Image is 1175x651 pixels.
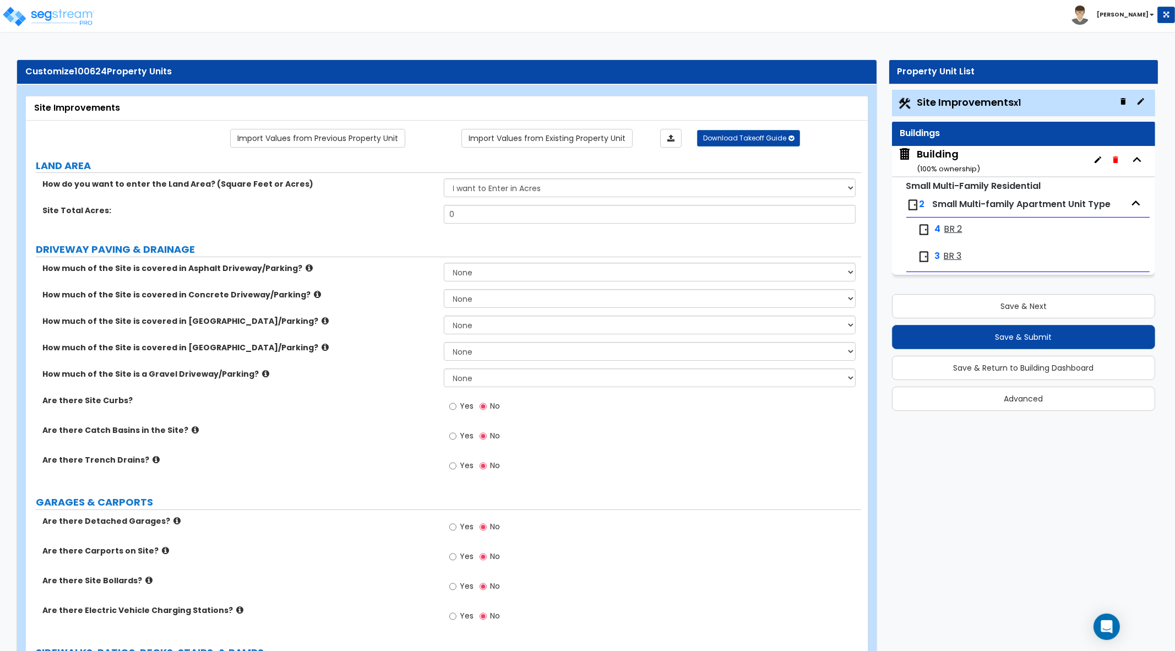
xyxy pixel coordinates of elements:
span: 4 [935,223,941,236]
input: No [480,551,487,563]
button: Advanced [892,387,1156,411]
label: How much of the Site is covered in Asphalt Driveway/Parking? [42,263,436,274]
span: BR 2 [944,223,962,236]
span: Site Improvements [917,95,1021,109]
small: x1 [1014,97,1021,109]
div: Open Intercom Messenger [1094,614,1120,640]
label: LAND AREA [36,159,861,173]
img: door.png [917,250,931,263]
div: Site Improvements [34,102,860,115]
span: No [491,400,501,411]
i: click for more info! [314,290,321,299]
small: ( 100 % ownership) [917,164,981,174]
label: GARAGES & CARPORTS [36,495,861,509]
label: Are there Trench Drains? [42,454,436,465]
span: Yes [460,551,474,562]
i: click for more info! [173,517,181,525]
label: Are there Carports on Site? [42,545,436,556]
span: No [491,521,501,532]
i: click for more info! [236,606,243,614]
input: No [480,430,487,442]
span: Yes [460,521,474,532]
span: No [491,581,501,592]
span: 100624 [74,65,107,78]
div: Building [917,147,981,175]
button: Download Takeoff Guide [697,130,800,147]
input: Yes [449,521,456,533]
label: Are there Catch Basins in the Site? [42,425,436,436]
label: How do you want to enter the Land Area? (Square Feet or Acres) [42,178,436,189]
div: Property Unit List [897,66,1150,78]
label: How much of the Site is a Gravel Driveway/Parking? [42,368,436,379]
span: No [491,430,501,441]
i: click for more info! [192,426,199,434]
img: avatar.png [1070,6,1090,25]
i: click for more info! [322,343,329,351]
i: click for more info! [162,546,169,555]
i: click for more info! [262,370,269,378]
span: Building [897,147,981,175]
a: Import the dynamic attribute values from existing properties. [461,129,633,148]
a: Import the dynamic attribute values from previous properties. [230,129,405,148]
input: Yes [449,400,456,413]
input: No [480,521,487,533]
div: Buildings [900,127,1147,140]
img: logo_pro_r.png [2,6,95,28]
small: Small Multi-Family Residential [906,180,1041,192]
span: No [491,460,501,471]
label: Are there Electric Vehicle Charging Stations? [42,605,436,616]
button: Save & Submit [892,325,1156,349]
b: [PERSON_NAME] [1097,10,1149,19]
span: BR 3 [944,250,962,263]
span: Small Multi-family Apartment Unit Type [933,198,1111,210]
input: Yes [449,551,456,563]
label: DRIVEWAY PAVING & DRAINAGE [36,242,861,257]
i: click for more info! [322,317,329,325]
img: door.png [906,198,920,211]
input: No [480,400,487,413]
label: Are there Site Bollards? [42,575,436,586]
label: How much of the Site is covered in Concrete Driveway/Parking? [42,289,436,300]
input: No [480,460,487,472]
label: Site Total Acres: [42,205,436,216]
span: 2 [920,198,925,210]
button: Save & Next [892,294,1156,318]
i: click for more info! [145,576,153,584]
div: Customize Property Units [25,66,868,78]
img: door.png [917,223,931,236]
input: Yes [449,460,456,472]
span: Yes [460,430,474,441]
input: No [480,581,487,593]
input: No [480,610,487,622]
i: click for more info! [306,264,313,272]
span: Yes [460,610,474,621]
label: How much of the Site is covered in [GEOGRAPHIC_DATA]/Parking? [42,316,436,327]
i: click for more info! [153,455,160,464]
span: 3 [935,250,940,263]
input: Yes [449,581,456,593]
span: No [491,610,501,621]
button: Save & Return to Building Dashboard [892,356,1156,380]
img: building.svg [897,147,912,161]
span: Yes [460,400,474,411]
span: Download Takeoff Guide [703,133,786,143]
input: Yes [449,430,456,442]
label: How much of the Site is covered in [GEOGRAPHIC_DATA]/Parking? [42,342,436,353]
img: Construction.png [897,96,912,111]
a: Import the dynamic attributes value through Excel sheet [660,129,682,148]
span: Yes [460,460,474,471]
input: Yes [449,610,456,622]
label: Are there Site Curbs? [42,395,436,406]
span: Yes [460,581,474,592]
span: No [491,551,501,562]
label: Are there Detached Garages? [42,516,436,527]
